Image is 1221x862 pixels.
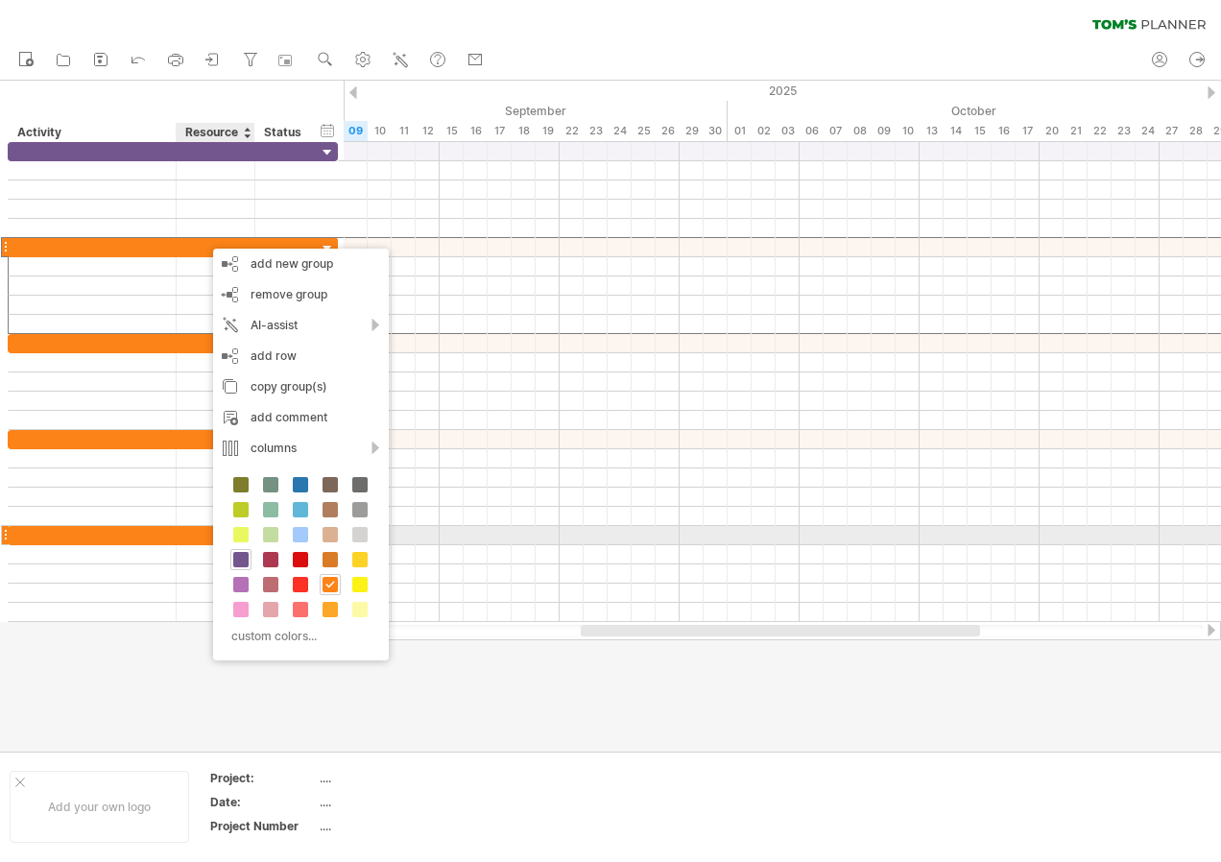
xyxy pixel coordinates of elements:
[1088,121,1112,141] div: Wednesday, 22 October 2025
[213,371,389,402] div: copy group(s)
[368,121,392,141] div: Wednesday, 10 September 2025
[776,121,800,141] div: Friday, 3 October 2025
[320,818,481,834] div: ....
[1112,121,1136,141] div: Thursday, 23 October 2025
[320,794,481,810] div: ....
[1184,121,1208,141] div: Tuesday, 28 October 2025
[320,770,481,786] div: ....
[344,121,368,141] div: Tuesday, 9 September 2025
[800,121,824,141] div: Monday, 6 October 2025
[920,121,944,141] div: Monday, 13 October 2025
[213,341,389,371] div: add row
[210,794,316,810] div: Date:
[704,121,728,141] div: Tuesday, 30 September 2025
[223,623,373,649] div: custom colors...
[488,121,512,141] div: Wednesday, 17 September 2025
[210,770,316,786] div: Project:
[213,402,389,433] div: add comment
[560,121,584,141] div: Monday, 22 September 2025
[1136,121,1160,141] div: Friday, 24 October 2025
[17,123,165,142] div: Activity
[752,121,776,141] div: Thursday, 2 October 2025
[848,121,872,141] div: Wednesday, 8 October 2025
[440,121,464,141] div: Monday, 15 September 2025
[264,123,306,142] div: Status
[824,121,848,141] div: Tuesday, 7 October 2025
[512,121,536,141] div: Thursday, 18 September 2025
[1064,121,1088,141] div: Tuesday, 21 October 2025
[968,121,992,141] div: Wednesday, 15 October 2025
[944,121,968,141] div: Tuesday, 14 October 2025
[213,433,389,464] div: columns
[536,121,560,141] div: Friday, 19 September 2025
[1016,121,1040,141] div: Friday, 17 October 2025
[213,310,389,341] div: AI-assist
[680,121,704,141] div: Monday, 29 September 2025
[10,771,189,843] div: Add your own logo
[608,121,632,141] div: Wednesday, 24 September 2025
[1160,121,1184,141] div: Monday, 27 October 2025
[213,249,389,279] div: add new group
[896,121,920,141] div: Friday, 10 October 2025
[728,121,752,141] div: Wednesday, 1 October 2025
[200,101,728,121] div: September 2025
[210,818,316,834] div: Project Number
[992,121,1016,141] div: Thursday, 16 October 2025
[392,121,416,141] div: Thursday, 11 September 2025
[872,121,896,141] div: Thursday, 9 October 2025
[185,123,244,142] div: Resource
[416,121,440,141] div: Friday, 12 September 2025
[464,121,488,141] div: Tuesday, 16 September 2025
[1040,121,1064,141] div: Monday, 20 October 2025
[584,121,608,141] div: Tuesday, 23 September 2025
[632,121,656,141] div: Thursday, 25 September 2025
[656,121,680,141] div: Friday, 26 September 2025
[251,287,327,301] span: remove group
